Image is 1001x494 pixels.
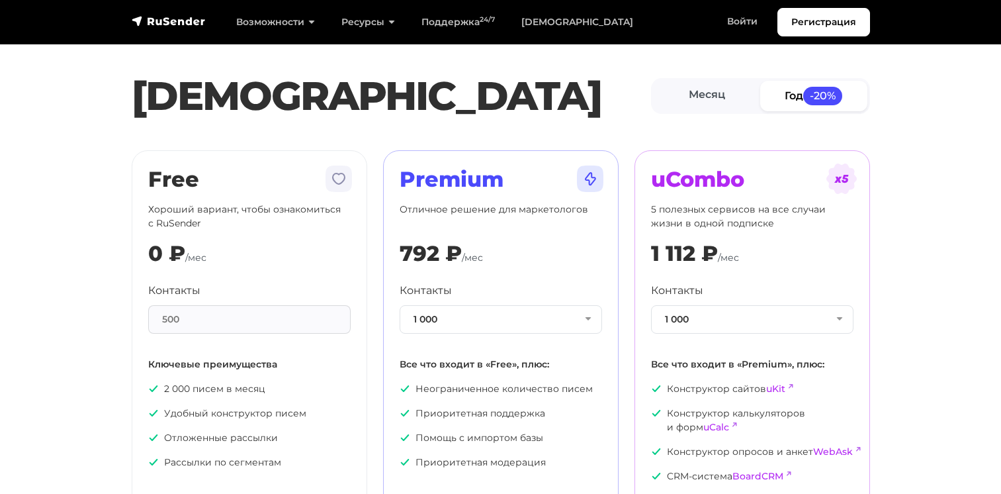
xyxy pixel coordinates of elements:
[148,283,200,299] label: Контакты
[651,471,662,481] img: icon-ok.svg
[148,382,351,396] p: 2 000 писем в месяц
[651,203,853,230] p: 5 полезных сервисов на все случаи жизни в одной подписке
[651,383,662,394] img: icon-ok.svg
[651,469,853,483] p: CRM-система
[400,203,602,230] p: Отличное решение для маркетологов
[148,457,159,468] img: icon-ok.svg
[651,407,853,434] p: Конструктор калькуляторов и форм
[148,203,351,230] p: Хороший вариант, чтобы ознакомиться с RuSender
[400,431,602,445] p: Помощь с импортом базы
[400,456,602,469] p: Приоритетная модерация
[651,446,662,457] img: icon-ok.svg
[400,167,602,192] h2: Premium
[400,432,410,443] img: icon-ok.svg
[651,408,662,419] img: icon-ok.svg
[651,305,853,334] button: 1 000
[703,421,729,433] a: uCalc
[651,167,853,192] h2: uCombo
[732,470,783,482] a: BoardCRM
[760,81,867,111] a: Год
[148,167,351,192] h2: Free
[148,456,351,469] p: Рассылки по сегментам
[148,383,159,394] img: icon-ok.svg
[651,283,703,299] label: Контакты
[400,407,602,420] p: Приоритетная поддержка
[480,15,495,24] sup: 24/7
[574,163,606,195] img: tarif-premium.svg
[323,163,355,195] img: tarif-free.svg
[766,383,785,395] a: uKit
[654,81,761,111] a: Месяц
[400,383,410,394] img: icon-ok.svg
[651,382,853,396] p: Конструктор сайтов
[651,358,853,371] p: Все что входит в «Premium», плюс:
[813,446,853,458] a: WebAsk
[651,241,718,266] div: 1 112 ₽
[400,408,410,419] img: icon-ok.svg
[400,283,452,299] label: Контакты
[148,358,351,371] p: Ключевые преимущества
[714,8,771,35] a: Войти
[185,252,206,264] span: /мес
[408,9,508,36] a: Поддержка24/7
[803,87,843,105] span: -20%
[148,432,159,443] img: icon-ok.svg
[462,252,483,264] span: /мес
[400,457,410,468] img: icon-ok.svg
[400,358,602,371] p: Все что входит в «Free», плюс:
[400,305,602,334] button: 1 000
[148,408,159,419] img: icon-ok.svg
[777,8,870,36] a: Регистрация
[223,9,328,36] a: Возможности
[508,9,646,36] a: [DEMOGRAPHIC_DATA]
[148,407,351,420] p: Удобный конструктор писем
[328,9,408,36] a: Ресурсы
[148,431,351,445] p: Отложенные рассылки
[132,15,206,28] img: RuSender
[651,445,853,459] p: Конструктор опросов и анкет
[400,241,462,266] div: 792 ₽
[148,241,185,266] div: 0 ₽
[400,382,602,396] p: Неограниченное количество писем
[826,163,857,195] img: tarif-ucombo.svg
[132,72,651,120] h1: [DEMOGRAPHIC_DATA]
[718,252,739,264] span: /мес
